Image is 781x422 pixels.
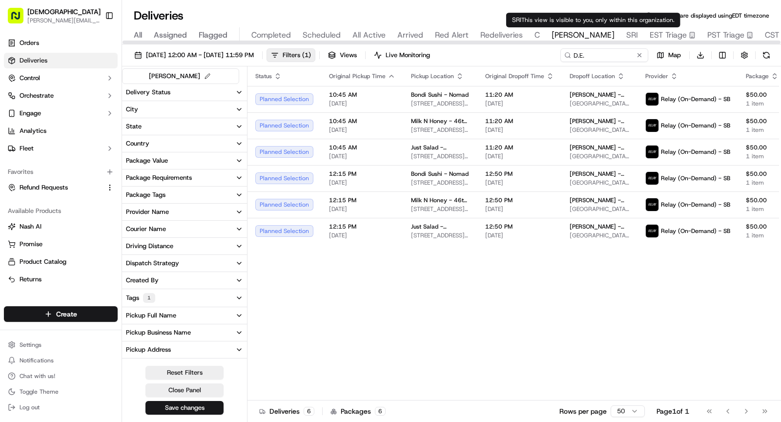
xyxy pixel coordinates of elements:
[411,91,469,99] span: Bondi Sushi - Nomad
[10,39,178,54] p: Welcome 👋
[657,406,689,416] div: Page 1 of 1
[20,357,54,364] span: Notifications
[645,72,668,80] span: Provider
[411,152,470,160] span: [STREET_ADDRESS][US_STATE]
[259,406,314,416] div: Deliveries
[126,276,159,285] div: Created By
[329,91,395,99] span: 10:45 AM
[4,164,118,180] div: Favorites
[122,135,247,152] button: Country
[329,223,395,231] span: 12:15 PM
[126,225,166,233] div: Courier Name
[69,215,118,223] a: Powered byPylon
[435,29,469,41] span: Red Alert
[146,51,254,60] span: [DATE] 12:00 AM - [DATE] 11:59 PM
[126,122,142,131] div: State
[4,88,118,104] button: Orchestrate
[20,91,54,100] span: Orchestrate
[126,242,173,251] div: Driving Distance
[126,190,165,199] div: Package Tags
[485,152,554,160] span: [DATE]
[122,307,247,324] button: Pickup Full Name
[668,51,681,60] span: Map
[329,196,395,204] span: 12:15 PM
[661,95,730,103] span: Relay (On-Demand) - SB
[251,29,291,41] span: Completed
[122,152,247,169] button: Package Value
[329,144,395,151] span: 10:45 AM
[329,117,395,125] span: 10:45 AM
[4,354,118,367] button: Notifications
[485,144,554,151] span: 11:20 AM
[126,293,155,303] div: Tags
[329,152,395,160] span: [DATE]
[411,170,469,178] span: Bondi Sushi - Nomad
[20,372,55,380] span: Chat with us!
[646,198,658,211] img: relay_logo_black.png
[654,12,769,20] span: All times are displayed using EDT timezone
[20,388,59,396] span: Toggle Theme
[746,232,779,239] span: 1 item
[570,223,630,231] span: [PERSON_NAME] - Floor Lobby
[570,126,630,134] span: [GEOGRAPHIC_DATA], [STREET_ADDRESS][US_STATE]
[746,179,779,187] span: 1 item
[661,148,730,156] span: Relay (On-Demand) - SB
[20,222,41,231] span: Nash AI
[411,117,470,125] span: Milk N Honey - 46th St
[707,29,744,41] span: PST Triage
[746,205,779,213] span: 1 item
[411,223,470,231] span: Just Salad - [GEOGRAPHIC_DATA]
[570,196,630,204] span: [PERSON_NAME] - Floor Lobby
[340,51,357,60] span: Views
[10,142,25,157] img: Alessandra Gomez
[126,156,168,165] div: Package Value
[570,117,630,125] span: [PERSON_NAME] - Floor Lobby
[661,201,730,209] span: Relay (On-Demand) - SB
[126,311,176,320] div: Pickup Full Name
[20,39,39,47] span: Orders
[6,188,79,205] a: 📗Knowledge Base
[25,63,176,73] input: Got a question? Start typing here...
[4,123,118,139] a: Analytics
[151,125,178,136] button: See all
[145,383,224,397] button: Close Panel
[411,232,470,239] span: [STREET_ADDRESS][US_STATE]
[4,385,118,399] button: Toggle Theme
[329,232,395,239] span: [DATE]
[122,341,247,358] button: Pickup Address
[20,341,41,349] span: Settings
[122,101,247,118] button: City
[303,29,341,41] span: Scheduled
[329,100,395,107] span: [DATE]
[485,117,554,125] span: 11:20 AM
[27,7,101,17] button: [DEMOGRAPHIC_DATA]
[255,72,272,80] span: Status
[122,118,247,135] button: State
[8,257,114,266] a: Product Catalog
[92,191,157,201] span: API Documentation
[4,272,118,287] button: Returns
[329,179,395,187] span: [DATE]
[626,29,638,41] span: SRI
[134,29,142,41] span: All
[485,205,554,213] span: [DATE]
[4,53,118,68] a: Deliveries
[122,221,247,237] button: Courier Name
[20,191,75,201] span: Knowledge Base
[4,70,118,86] button: Control
[661,174,730,182] span: Relay (On-Demand) - SB
[329,126,395,134] span: [DATE]
[570,100,630,107] span: [GEOGRAPHIC_DATA], [STREET_ADDRESS][US_STATE]
[145,366,224,380] button: Reset Filters
[33,103,123,110] div: We're available if you need us!
[20,240,42,249] span: Promise
[4,254,118,270] button: Product Catalog
[126,208,169,216] div: Provider Name
[4,369,118,383] button: Chat with us!
[8,183,102,192] a: Refund Requests
[411,72,454,80] span: Pickup Location
[154,29,187,41] span: Assigned
[8,240,114,249] a: Promise
[652,48,685,62] button: Map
